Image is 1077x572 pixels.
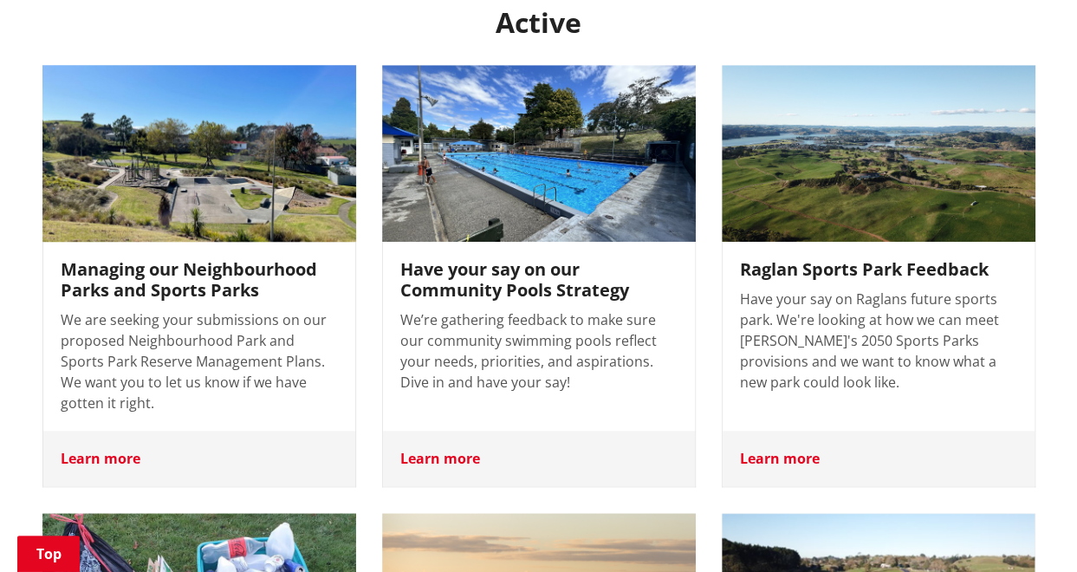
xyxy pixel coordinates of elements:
[17,536,80,572] a: Top
[61,309,338,413] p: We are seeking your submissions on our proposed Neighbourhood Park and Sports Park Reserve Manage...
[61,259,338,301] h3: Managing our Neighbourhood Parks and Sports Parks
[382,65,696,242] img: Community Pools - Photo
[42,65,356,487] a: Managing our Neighbourhood Parks and Sports Parks We are seeking your submissions on our proposed...
[42,6,1035,39] h2: Active
[740,289,1017,393] p: Have your say on Raglans future sports park. We're looking at how we can meet [PERSON_NAME]'s 205...
[722,65,1035,242] img: Raglan
[997,499,1060,562] iframe: Messenger Launcher
[400,259,678,301] h3: Have your say on our Community Pools Strategy
[383,431,695,486] div: Learn more
[400,309,678,393] p: We’re gathering feedback to make sure our community swimming pools reflect your needs, priorities...
[723,431,1035,486] div: Learn more
[43,431,355,486] div: Learn more
[382,65,696,487] a: Have your say on our Community Pools Strategy We’re gathering feedback to make sure our community...
[740,259,1017,280] h3: Raglan Sports Park Feedback
[34,61,363,246] img: Neighbourhood and Sports Park RMP Photo
[722,65,1035,487] a: Raglan Sports Park Feedback Have your say on Raglans future sports park. We're looking at how we ...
